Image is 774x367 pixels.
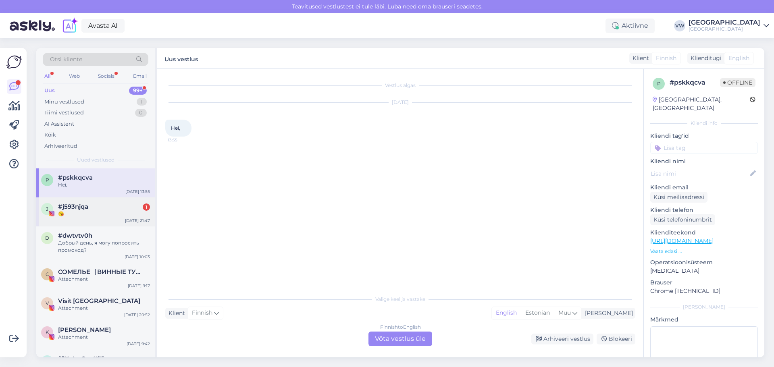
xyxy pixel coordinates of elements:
[46,329,49,335] span: K
[650,278,758,287] p: Brauser
[689,19,769,32] a: [GEOGRAPHIC_DATA][GEOGRAPHIC_DATA]
[650,267,758,275] p: [MEDICAL_DATA]
[629,54,649,62] div: Klient
[521,307,554,319] div: Estonian
[165,296,635,303] div: Valige keel ja vastake
[650,120,758,127] div: Kliendi info
[77,156,114,164] span: Uued vestlused
[650,206,758,214] p: Kliendi telefon
[81,19,125,33] a: Avasta AI
[650,237,714,245] a: [URL][DOMAIN_NAME]
[58,334,150,341] div: Attachment
[44,109,84,117] div: Tiimi vestlused
[605,19,655,33] div: Aktiivne
[670,78,720,87] div: # pskkqcva
[558,309,571,316] span: Muu
[657,81,661,87] span: p
[44,142,77,150] div: Arhiveeritud
[44,120,74,128] div: AI Assistent
[687,54,722,62] div: Klienditugi
[50,55,82,64] span: Otsi kliente
[137,98,147,106] div: 1
[58,297,140,305] span: Visit Pärnu
[192,309,212,317] span: Finnish
[96,71,116,81] div: Socials
[58,305,150,312] div: Attachment
[131,71,148,81] div: Email
[44,131,56,139] div: Kõik
[689,19,760,26] div: [GEOGRAPHIC_DATA]
[165,99,635,106] div: [DATE]
[125,218,150,224] div: [DATE] 21:47
[171,125,180,131] span: Hei,
[46,300,49,306] span: V
[650,157,758,166] p: Kliendi nimi
[651,169,749,178] input: Lisa nimi
[728,54,749,62] span: English
[128,283,150,289] div: [DATE] 9:17
[58,268,142,276] span: СОМЕЛЬЕ⎹ ВИННЫЕ ТУРЫ | ДЕГУСТАЦИИ В ТАЛЛИННЕ
[674,20,685,31] div: VW
[58,174,93,181] span: #pskkqcva
[127,341,150,347] div: [DATE] 9:42
[168,137,198,143] span: 13:55
[164,53,198,64] label: Uus vestlus
[582,309,633,317] div: [PERSON_NAME]
[650,192,707,203] div: Küsi meiliaadressi
[650,287,758,295] p: Chrome [TECHNICAL_ID]
[43,71,52,81] div: All
[46,177,49,183] span: p
[597,334,635,344] div: Blokeeri
[44,98,84,106] div: Minu vestlused
[58,276,150,283] div: Attachment
[125,189,150,195] div: [DATE] 13:55
[653,95,750,112] div: [GEOGRAPHIC_DATA], [GEOGRAPHIC_DATA]
[135,109,147,117] div: 0
[650,183,758,192] p: Kliendi email
[368,332,432,346] div: Võta vestlus üle
[6,54,22,70] img: Askly Logo
[720,78,755,87] span: Offline
[650,248,758,255] p: Vaata edasi ...
[58,239,150,254] div: Добрый день, я могу попросить промокод?
[380,323,421,331] div: Finnish to English
[58,203,88,210] span: #j593njqa
[46,206,48,212] span: j
[124,312,150,318] div: [DATE] 20:52
[61,17,78,34] img: explore-ai
[58,355,104,363] span: ˜”*°•An Ser•°*”˜
[46,271,49,277] span: С
[650,214,715,225] div: Küsi telefoninumbrit
[650,142,758,154] input: Lisa tag
[650,132,758,140] p: Kliendi tag'id
[129,87,147,95] div: 99+
[650,228,758,237] p: Klienditeekond
[125,254,150,260] div: [DATE] 10:03
[492,307,521,319] div: English
[67,71,81,81] div: Web
[58,181,150,189] div: Hei,
[650,315,758,324] p: Märkmed
[58,326,111,334] span: Katri Kägo
[45,235,49,241] span: d
[143,203,150,211] div: 1
[531,334,593,344] div: Arhiveeri vestlus
[650,303,758,311] div: [PERSON_NAME]
[58,232,92,239] span: #dwtvtv0h
[165,309,185,317] div: Klient
[650,258,758,267] p: Operatsioonisüsteem
[58,210,150,218] div: 😘
[165,82,635,89] div: Vestlus algas
[656,54,676,62] span: Finnish
[689,26,760,32] div: [GEOGRAPHIC_DATA]
[44,87,55,95] div: Uus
